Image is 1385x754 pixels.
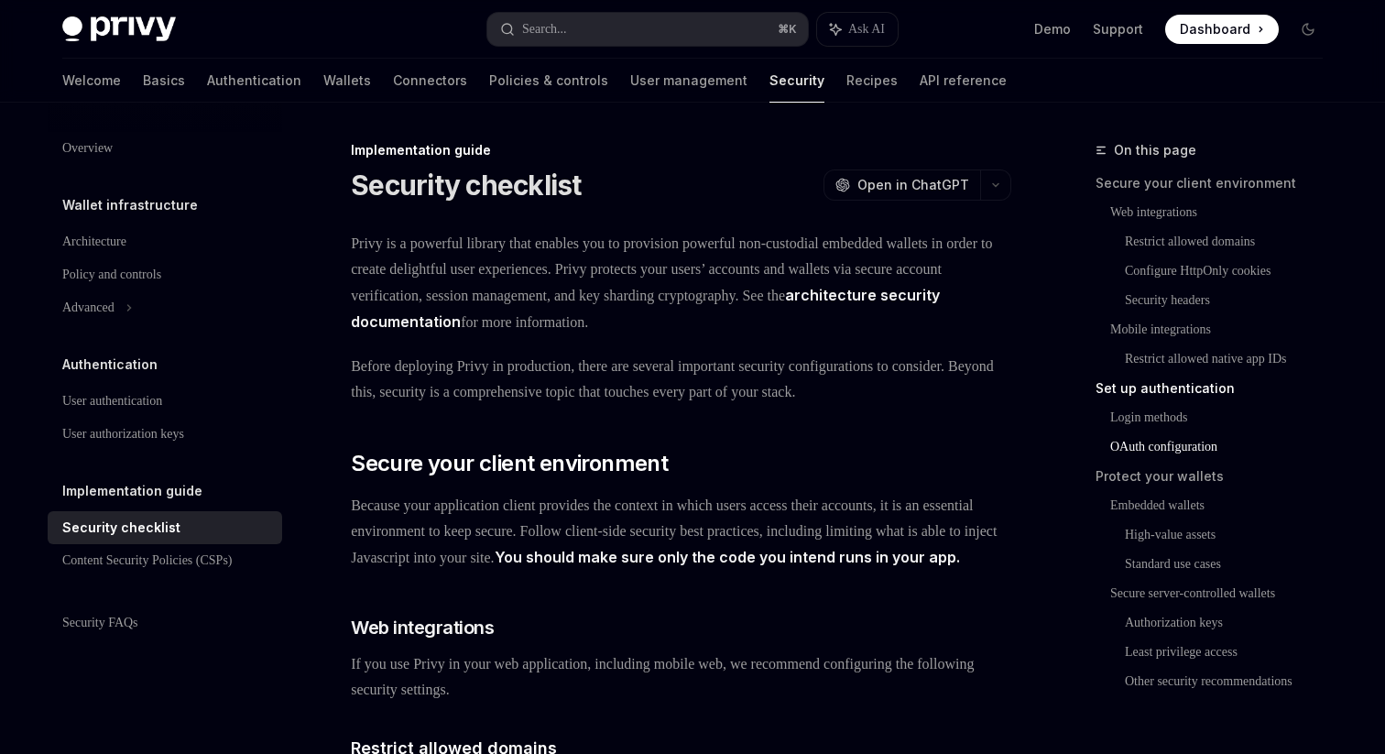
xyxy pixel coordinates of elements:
[207,59,301,103] a: Authentication
[817,13,898,46] button: Ask AI
[769,59,824,103] a: Security
[1125,286,1337,315] a: Security headers
[1165,15,1279,44] a: Dashboard
[1110,579,1337,608] a: Secure server-controlled wallets
[1096,462,1337,491] a: Protect your wallets
[62,517,180,539] div: Security checklist
[1110,403,1337,432] a: Login methods
[1125,520,1337,550] a: High-value assets
[1180,20,1250,38] span: Dashboard
[1110,432,1337,462] a: OAuth configuration
[62,297,115,319] div: Advanced
[1125,608,1337,638] a: Authorization keys
[846,59,898,103] a: Recipes
[62,390,162,412] div: User authentication
[393,59,467,103] a: Connectors
[48,511,282,544] a: Security checklist
[62,137,113,159] div: Overview
[48,385,282,418] a: User authentication
[1125,344,1337,374] a: Restrict allowed native app IDs
[1093,20,1143,38] a: Support
[1110,315,1337,344] a: Mobile integrations
[1114,139,1196,161] span: On this page
[323,59,371,103] a: Wallets
[1125,638,1337,667] a: Least privilege access
[48,544,282,577] a: Content Security Policies (CSPs)
[778,22,797,37] span: ⌘ K
[1125,550,1337,579] a: Standard use cases
[351,169,582,202] h1: Security checklist
[48,606,282,639] a: Security FAQs
[62,264,161,286] div: Policy and controls
[48,418,282,451] a: User authorization keys
[62,480,202,502] h5: Implementation guide
[920,59,1007,103] a: API reference
[62,194,198,216] h5: Wallet infrastructure
[487,13,808,46] button: Search...⌘K
[48,258,282,291] a: Policy and controls
[823,169,980,201] button: Open in ChatGPT
[351,141,1011,159] div: Implementation guide
[1110,198,1337,227] a: Web integrations
[522,18,567,40] div: Search...
[848,20,885,38] span: Ask AI
[62,423,184,445] div: User authorization keys
[1096,374,1337,403] a: Set up authentication
[1293,15,1323,44] button: Toggle dark mode
[351,449,668,478] span: Secure your client environment
[1125,227,1337,257] a: Restrict allowed domains
[1110,491,1337,520] a: Embedded wallets
[143,59,185,103] a: Basics
[351,231,1011,335] span: Privy is a powerful library that enables you to provision powerful non-custodial embedded wallets...
[857,176,969,194] span: Open in ChatGPT
[495,548,960,566] strong: You should make sure only the code you intend runs in your app.
[1096,169,1337,198] a: Secure your client environment
[351,354,1011,405] span: Before deploying Privy in production, there are several important security configurations to cons...
[62,354,158,376] h5: Authentication
[62,59,121,103] a: Welcome
[351,493,1011,571] span: Because your application client provides the context in which users access their accounts, it is ...
[351,651,1011,703] span: If you use Privy in your web application, including mobile web, we recommend configuring the foll...
[1125,667,1337,696] a: Other security recommendations
[62,550,233,572] div: Content Security Policies (CSPs)
[1125,257,1337,286] a: Configure HttpOnly cookies
[1034,20,1071,38] a: Demo
[62,612,138,634] div: Security FAQs
[630,59,747,103] a: User management
[351,615,494,640] span: Web integrations
[48,225,282,258] a: Architecture
[48,132,282,165] a: Overview
[489,59,608,103] a: Policies & controls
[62,231,126,253] div: Architecture
[62,16,176,42] img: dark logo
